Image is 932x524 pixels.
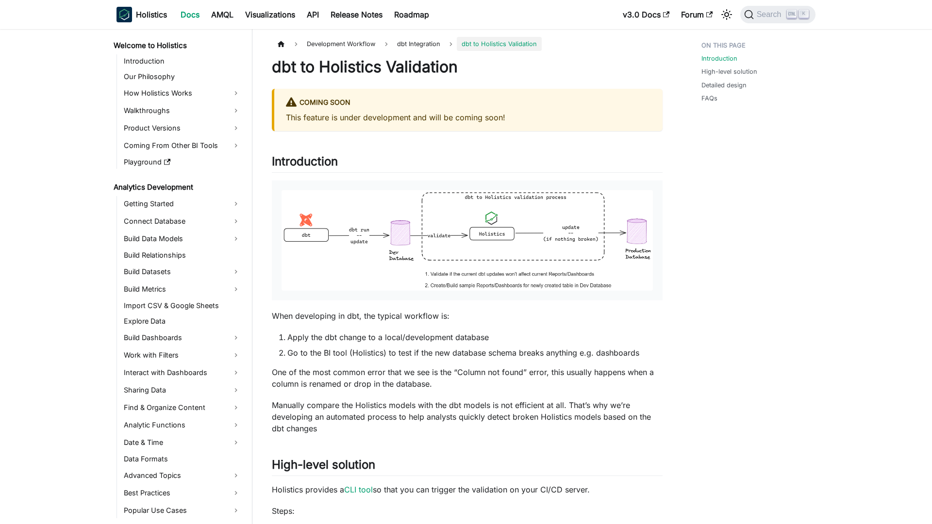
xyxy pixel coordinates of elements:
h2: High-level solution [272,458,663,476]
span: dbt to Holistics Validation [457,37,542,51]
a: Our Philosophy [121,70,244,83]
h2: Introduction [272,154,663,173]
a: Introduction [701,54,737,63]
a: API [301,7,325,22]
p: Holistics provides a so that you can trigger the validation on your CI/CD server. [272,484,663,495]
a: Date & Time [121,435,244,450]
a: CLI tool [344,485,373,494]
a: Detailed design [701,81,747,90]
button: Switch between dark and light mode (currently light mode) [719,7,734,22]
nav: Docs sidebar [107,29,252,524]
kbd: K [799,10,809,18]
li: Go to the BI tool (Holistics) to test if the new database schema breaks anything e.g. dashboards [287,347,663,359]
a: v3.0 Docs [617,7,675,22]
a: Find & Organize Content [121,400,244,415]
a: Product Versions [121,120,244,136]
a: Visualizations [239,7,301,22]
p: When developing in dbt, the typical workflow is: [272,310,663,322]
p: This feature is under development and will be coming soon! [286,112,651,123]
a: Analytic Functions [121,417,244,433]
a: Data Formats [121,452,244,466]
a: Docs [175,7,205,22]
p: One of the most common error that we see is the “Column not found” error, this usually happens wh... [272,366,663,390]
li: Apply the dbt change to a local/development database [287,331,663,343]
a: Release Notes [325,7,388,22]
img: dbt-holistics-validation-intro [282,190,653,291]
a: Build Dashboards [121,330,244,345]
a: Welcome to Holistics [111,39,244,52]
nav: Breadcrumbs [272,37,663,51]
a: Popular Use Cases [121,503,244,518]
a: Build Data Models [121,231,244,246]
a: Coming From Other BI Tools [121,138,244,153]
a: Connect Database [121,213,244,229]
a: Best Practices [121,485,244,501]
a: HolisticsHolistics [116,7,167,22]
a: Interact with Dashboards [121,365,244,380]
a: Analytics Development [111,180,244,194]
b: Holistics [136,9,167,20]
span: dbt Integration [397,40,440,48]
a: Playground [121,155,244,169]
a: Sharing Data [121,382,244,398]
p: Manually compare the Holistics models with the dbt models is not efficient at all. That’s why we’... [272,399,663,434]
img: Holistics [116,7,132,22]
a: Import CSV & Google Sheets [121,299,244,312]
a: FAQs [701,94,717,103]
a: dbt Integration [392,37,445,51]
a: Advanced Topics [121,468,244,483]
a: Build Relationships [121,248,244,262]
a: Explore Data [121,314,244,328]
a: Build Metrics [121,281,244,297]
a: Work with Filters [121,347,244,363]
a: Roadmap [388,7,435,22]
a: Home page [272,37,290,51]
p: Steps: [272,505,663,517]
a: Build Datasets [121,264,244,279]
a: High-level solution [701,67,757,76]
a: Forum [675,7,718,22]
button: Search (Ctrl+K) [740,6,815,23]
a: AMQL [205,7,239,22]
h1: dbt to Holistics Validation [272,57,663,77]
a: Getting Started [121,196,244,212]
a: Introduction [121,54,244,68]
a: Walkthroughs [121,103,244,118]
a: How Holistics Works [121,85,244,101]
div: Coming Soon [286,97,651,109]
span: Search [754,10,787,19]
span: Development Workflow [302,37,380,51]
